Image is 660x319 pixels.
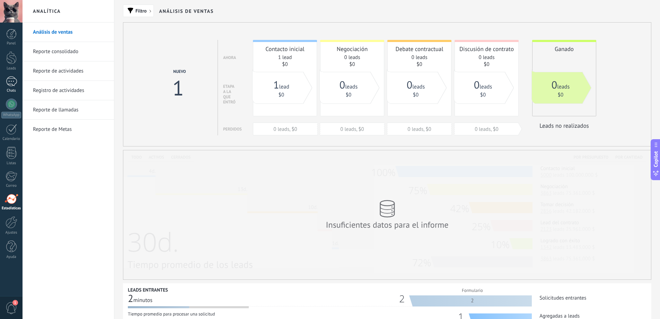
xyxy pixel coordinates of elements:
a: $0 [558,92,563,98]
a: $0 [346,92,351,98]
div: Leads [1,66,21,71]
div: Debate contractual [391,45,448,53]
a: $0 [484,61,489,68]
div: Correo [1,184,21,188]
li: Reporte de Metas [23,120,114,139]
div: Ganado [536,45,592,53]
li: Reporte de actividades [23,61,114,81]
div: 0 leads, $0 [253,126,317,133]
a: $0 [282,61,288,68]
a: Registro de actividades [33,81,107,100]
a: Reporte de Metas [33,120,107,139]
div: Insuficientes datos para el informe [325,219,450,230]
div: Etapa a la que entró [223,84,236,105]
span: Copilot [652,151,659,167]
a: Análisis de ventas [33,23,107,42]
button: Filtro [123,5,154,17]
div: Negociación [324,45,380,53]
li: Reporte consolidado [23,42,114,61]
a: 0leads [552,83,570,90]
div: 2 [399,295,410,302]
div: 2 [413,295,532,307]
a: 1 lead [278,54,292,61]
div: Perdidos [223,127,242,132]
a: Reporte de actividades [33,61,107,81]
div: Tiempo promedio para procesar una solicitud [128,309,285,317]
div: 0 leads, $0 [455,126,519,133]
div: WhatsApp [1,112,21,118]
a: $0 [279,92,284,98]
a: Reporte consolidado [33,42,107,61]
a: 0leads [340,83,358,90]
div: Panel [1,41,21,46]
span: Filtro [135,8,147,13]
a: 0leads [474,83,492,90]
span: 0 [474,78,479,92]
div: Ajustes [1,230,21,235]
div: Contacto inicial [257,45,313,53]
a: $0 [480,92,486,98]
li: Registro de actividades [23,81,114,100]
div: Calendario [1,137,21,141]
a: Reporte de llamadas [33,100,107,120]
div: Formulario [413,285,532,296]
a: 0 leads [478,54,494,61]
div: Chats [1,89,21,93]
div: Ahora [223,55,236,60]
div: 0 leads, $0 [320,126,384,133]
li: Reporte de llamadas [23,100,114,120]
div: Nuevo [173,69,186,74]
span: 2 [128,292,133,305]
span: 1 [273,78,279,92]
a: $0 [416,61,422,68]
span: 0 [552,78,557,92]
a: 1lead [273,83,289,90]
div: 0 leads, $0 [387,126,451,133]
a: $0 [413,92,419,98]
div: Discusión de contrato [458,45,515,53]
div: Estadísticas [1,206,21,211]
a: $0 [349,61,355,68]
div: 1 [173,74,183,101]
span: 0 [407,78,412,92]
a: 0 leads [344,54,360,61]
li: Análisis de ventas [23,23,114,42]
span: Solicitudes entrantes [532,295,586,301]
span: 0 [340,78,345,92]
div: Leads Entrantes [128,287,168,293]
a: 0 leads [411,54,427,61]
div: minutos [128,292,285,305]
a: 0leads [407,83,425,90]
div: Listas [1,161,21,166]
span: 1 [12,300,18,305]
div: Leads no realizados [532,122,596,129]
div: Ayuda [1,255,21,259]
